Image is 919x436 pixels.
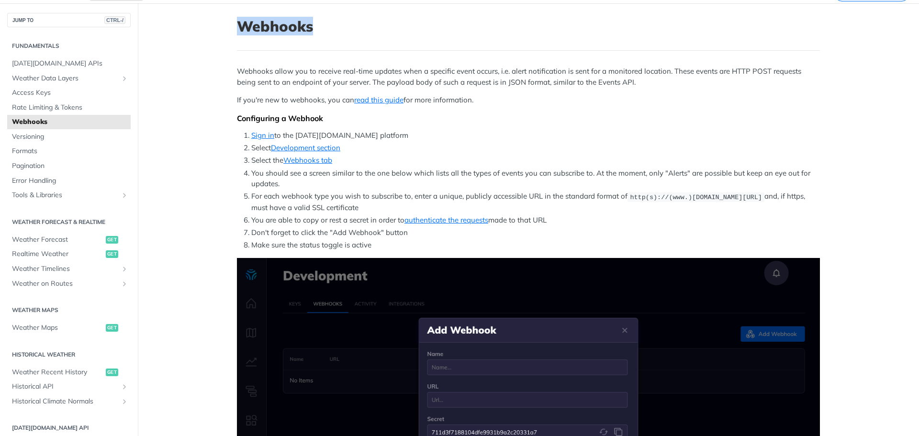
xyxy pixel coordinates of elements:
a: Weather Mapsget [7,321,131,335]
a: [DATE][DOMAIN_NAME] APIs [7,56,131,71]
a: Webhooks [7,115,131,129]
li: Don't forget to click the "Add Webhook" button [251,227,820,238]
span: get [106,369,118,376]
li: You should see a screen similar to the one below which lists all the types of events you can subs... [251,168,820,190]
span: Weather Recent History [12,368,103,377]
span: Versioning [12,132,128,142]
a: read this guide [354,95,403,104]
a: Development section [271,143,340,152]
span: Error Handling [12,176,128,186]
div: Configuring a Webhook [237,113,820,123]
a: Rate Limiting & Tokens [7,101,131,115]
li: Select [251,143,820,154]
a: Tools & LibrariesShow subpages for Tools & Libraries [7,188,131,202]
li: to the [DATE][DOMAIN_NAME] platform [251,130,820,141]
span: Historical API [12,382,118,391]
span: Realtime Weather [12,249,103,259]
h1: Webhooks [237,18,820,35]
span: CTRL-/ [104,16,125,24]
a: Weather Recent Historyget [7,365,131,380]
p: Webhooks allow you to receive real-time updates when a specific event occurs, i.e. alert notifica... [237,66,820,88]
span: Historical Climate Normals [12,397,118,406]
button: Show subpages for Weather Data Layers [121,75,128,82]
span: [DATE][DOMAIN_NAME] APIs [12,59,128,68]
li: Select the [251,155,820,166]
h2: Weather Maps [7,306,131,314]
span: Weather Maps [12,323,103,333]
button: Show subpages for Historical API [121,383,128,391]
span: Pagination [12,161,128,171]
span: Weather Forecast [12,235,103,245]
a: Weather TimelinesShow subpages for Weather Timelines [7,262,131,276]
li: For each webhook type you wish to subscribe to, enter a unique, publicly accessible URL in the st... [251,191,820,213]
a: Weather on RoutesShow subpages for Weather on Routes [7,277,131,291]
span: Weather on Routes [12,279,118,289]
p: If you're new to webhooks, you can for more information. [237,95,820,106]
a: Realtime Weatherget [7,247,131,261]
span: get [106,250,118,258]
a: Sign in [251,131,274,140]
li: You are able to copy or rest a secret in order to made to that URL [251,215,820,226]
button: Show subpages for Weather Timelines [121,265,128,273]
a: Access Keys [7,86,131,100]
span: Weather Data Layers [12,74,118,83]
h2: Weather Forecast & realtime [7,218,131,226]
h2: Historical Weather [7,350,131,359]
a: Formats [7,144,131,158]
button: Show subpages for Weather on Routes [121,280,128,288]
button: Show subpages for Historical Climate Normals [121,398,128,405]
span: get [106,236,118,244]
button: JUMP TOCTRL-/ [7,13,131,27]
a: Weather Forecastget [7,233,131,247]
a: Versioning [7,130,131,144]
a: authenticate the requests [404,215,488,224]
span: http(s)://(www.)[DOMAIN_NAME][URL] [630,193,762,201]
span: Weather Timelines [12,264,118,274]
a: Pagination [7,159,131,173]
span: get [106,324,118,332]
a: Weather Data LayersShow subpages for Weather Data Layers [7,71,131,86]
span: Access Keys [12,88,128,98]
a: Webhooks tab [283,156,332,165]
span: Tools & Libraries [12,190,118,200]
h2: Fundamentals [7,42,131,50]
span: Formats [12,146,128,156]
span: Rate Limiting & Tokens [12,103,128,112]
a: Error Handling [7,174,131,188]
a: Historical APIShow subpages for Historical API [7,380,131,394]
a: Historical Climate NormalsShow subpages for Historical Climate Normals [7,394,131,409]
li: Make sure the status toggle is active [251,240,820,251]
h2: [DATE][DOMAIN_NAME] API [7,424,131,432]
span: Webhooks [12,117,128,127]
button: Show subpages for Tools & Libraries [121,191,128,199]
